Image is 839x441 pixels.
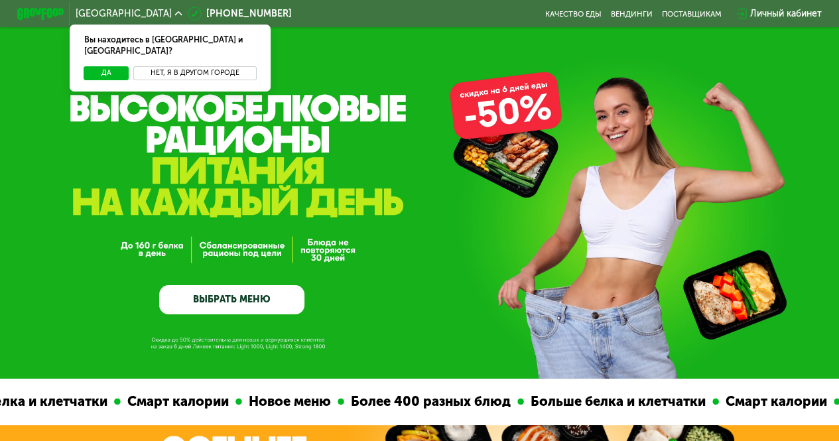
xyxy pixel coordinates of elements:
[70,25,270,66] div: Вы находитесь в [GEOGRAPHIC_DATA] и [GEOGRAPHIC_DATA]?
[523,391,711,412] div: Больше белка и клетчатки
[119,391,234,412] div: Смарт калории
[84,66,129,80] button: Да
[545,9,602,19] a: Качество еды
[188,7,292,21] a: [PHONE_NUMBER]
[241,391,336,412] div: Новое меню
[611,9,653,19] a: Вендинги
[718,391,832,412] div: Смарт калории
[662,9,722,19] div: поставщикам
[343,391,516,412] div: Более 400 разных блюд
[159,285,304,314] a: ВЫБРАТЬ МЕНЮ
[750,7,822,21] div: Личный кабинет
[133,66,256,80] button: Нет, я в другом городе
[76,9,172,19] span: [GEOGRAPHIC_DATA]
